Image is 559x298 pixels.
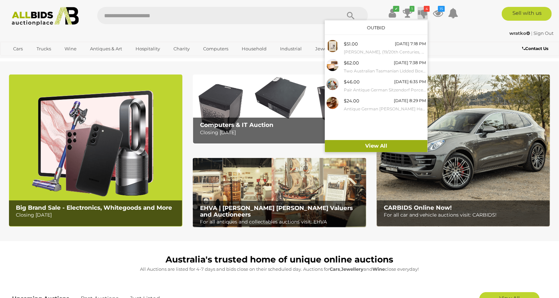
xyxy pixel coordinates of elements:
[522,45,550,52] a: Contact Us
[131,43,164,54] a: Hospitality
[333,7,368,24] button: Search
[16,204,172,211] b: Big Brand Sale - Electronics, Whitegoods and More
[9,74,182,227] img: Big Brand Sale - Electronics, Whitegoods and More
[531,30,533,36] span: |
[200,121,273,128] b: Computers & IT Auction
[534,30,554,36] a: Sign Out
[9,43,28,54] a: Cars
[387,7,398,19] a: ✔
[12,255,547,265] h1: Australia's trusted home of unique online auctions
[510,30,531,36] a: wratko
[200,218,362,226] p: For all antiques and collectables auctions visit: EHVA
[377,74,550,227] a: CARBIDS Online Now! CARBIDS Online Now! For all car and vehicle auctions visit: CARBIDS!
[325,140,428,152] a: View All
[344,40,358,48] div: $51.00
[402,7,413,19] a: 1
[200,128,362,137] p: Closing [DATE]
[86,43,127,54] a: Antiques & Art
[418,7,428,19] a: 4
[394,78,426,86] div: [DATE] 6:35 PM
[384,204,452,211] b: CARBIDS Online Now!
[9,74,182,227] a: Big Brand Sale - Electronics, Whitegoods and More Big Brand Sale - Electronics, Whitegoods and Mo...
[344,59,359,67] div: $62.00
[344,48,426,56] small: [PERSON_NAME], (19/20th Centuries, Australian, [DATE]-[DATE]) Lightness & Darkness, Reproduction ...
[327,59,339,71] img: 53901-17a.jpg
[344,78,360,86] div: $46.00
[200,205,353,218] b: EHVA | [PERSON_NAME] [PERSON_NAME] Valuers and Auctioneers
[384,211,546,219] p: For all car and vehicle auctions visit: CARBIDS!
[344,105,426,113] small: Antique German [PERSON_NAME] Hand Carved Wooden Cat in Boot Inkwell with Green Glass Eyes
[237,43,271,54] a: Household
[393,6,399,12] i: ✔
[193,158,366,228] a: EHVA | Evans Hastings Valuers and Auctioneers EHVA | [PERSON_NAME] [PERSON_NAME] Valuers and Auct...
[8,7,83,26] img: Allbids.com.au
[424,6,430,12] i: 4
[330,266,340,272] strong: Cars
[344,86,426,94] small: Pair Antique German Sitzendorf Porcelain Parrot Figures, Circa 1800s
[341,266,364,272] strong: Jewellery
[395,40,426,48] div: [DATE] 7:18 PM
[325,57,428,76] a: $62.00 [DATE] 7:38 PM Two Australian Tasmanian Lidded Boxes by [PERSON_NAME] Including Huon Pine ...
[327,78,339,90] img: 53913-71a.jpg
[60,43,81,54] a: Wine
[394,59,426,67] div: [DATE] 7:38 PM
[325,38,428,57] a: $51.00 [DATE] 7:18 PM [PERSON_NAME], (19/20th Centuries, Australian, [DATE]-[DATE]) Lightness & D...
[373,266,385,272] strong: Wine
[344,97,359,105] div: $24.00
[394,97,426,105] div: [DATE] 8:29 PM
[367,25,385,30] a: Outbid
[325,76,428,95] a: $46.00 [DATE] 6:35 PM Pair Antique German Sitzendorf Porcelain Parrot Figures, Circa 1800s
[433,7,443,19] a: 15
[199,43,233,54] a: Computers
[325,95,428,114] a: $24.00 [DATE] 8:29 PM Antique German [PERSON_NAME] Hand Carved Wooden Cat in Boot Inkwell with Gr...
[377,74,550,227] img: CARBIDS Online Now!
[32,43,56,54] a: Trucks
[9,54,67,66] a: [GEOGRAPHIC_DATA]
[438,6,445,12] i: 15
[193,74,366,144] img: Computers & IT Auction
[522,46,548,51] b: Contact Us
[193,158,366,228] img: EHVA | Evans Hastings Valuers and Auctioneers
[16,211,178,219] p: Closing [DATE]
[12,265,547,273] p: All Auctions are listed for 4-7 days and bids close on their scheduled day. Auctions for , and cl...
[410,6,415,12] i: 1
[276,43,306,54] a: Industrial
[510,30,530,36] strong: wratko
[327,97,339,109] img: 53913-54a.jpg
[327,40,339,52] img: 51143-150a.jpg
[311,43,341,54] a: Jewellery
[193,74,366,144] a: Computers & IT Auction Computers & IT Auction Closing [DATE]
[169,43,194,54] a: Charity
[344,67,426,75] small: Two Australian Tasmanian Lidded Boxes by [PERSON_NAME] Including Huon Pine Topped Larger Example,...
[502,7,552,21] a: Sell with us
